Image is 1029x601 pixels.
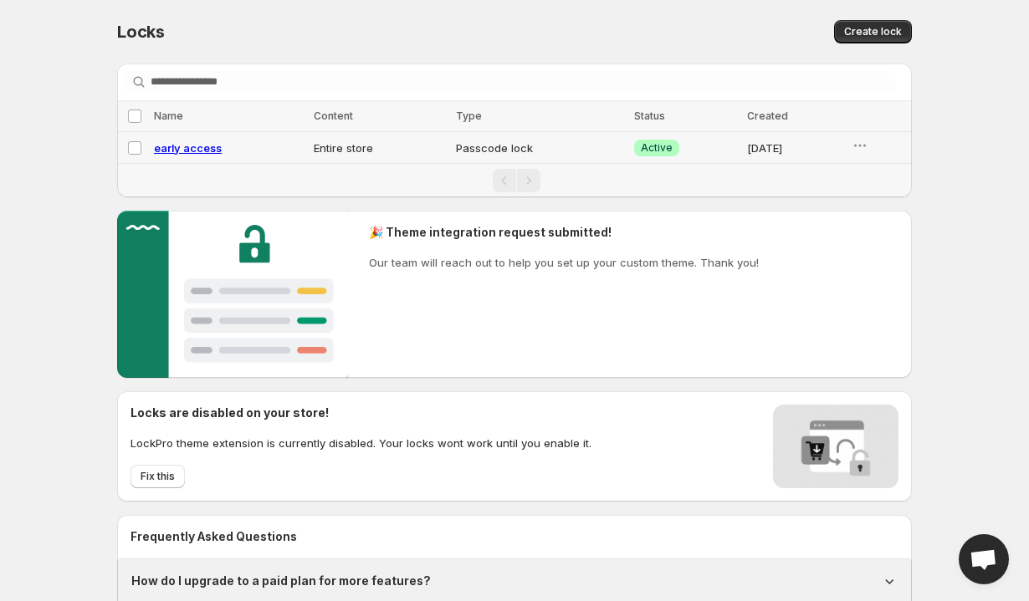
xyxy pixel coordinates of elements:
[959,534,1009,584] div: Open chat
[634,110,665,122] span: Status
[154,110,183,122] span: Name
[141,470,175,483] span: Fix this
[131,405,591,421] h2: Locks are disabled on your store!
[451,132,629,164] td: Passcode lock
[117,22,165,42] span: Locks
[131,528,898,545] h2: Frequently Asked Questions
[369,254,759,271] p: Our team will reach out to help you set up your custom theme. Thank you!
[117,163,912,197] nav: Pagination
[154,141,222,155] a: early access
[834,20,912,43] button: Create lock
[314,110,353,122] span: Content
[117,211,349,378] img: Customer support
[131,573,431,589] h1: How do I upgrade to a paid plan for more features?
[456,110,482,122] span: Type
[742,132,847,164] td: [DATE]
[747,110,788,122] span: Created
[641,141,673,155] span: Active
[131,435,591,451] p: LockPro theme extension is currently disabled. Your locks wont work until you enable it.
[844,25,902,38] span: Create lock
[309,132,451,164] td: Entire store
[773,405,898,488] img: Locks disabled
[131,465,185,488] button: Fix this
[369,224,759,241] h2: 🎉 Theme integration request submitted!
